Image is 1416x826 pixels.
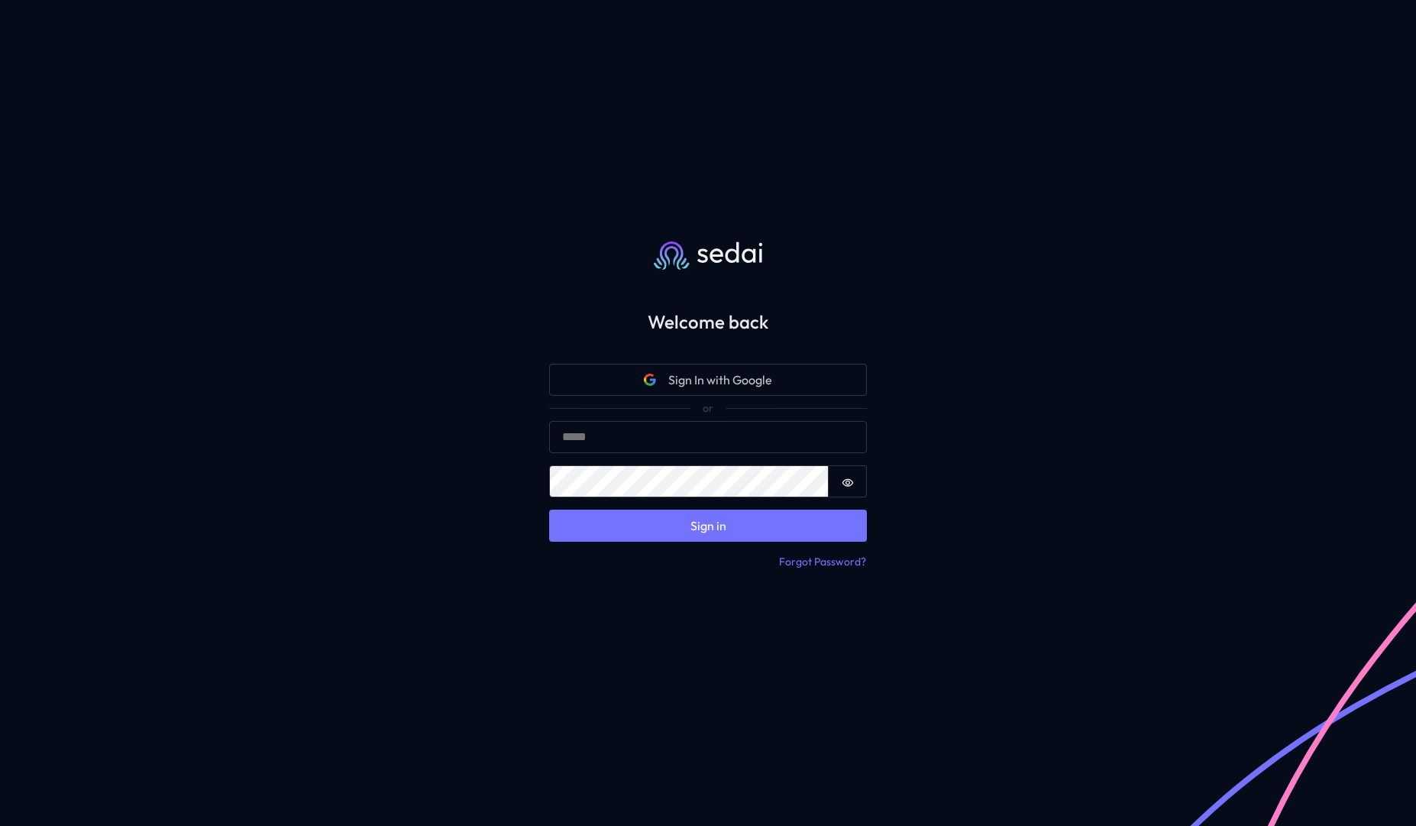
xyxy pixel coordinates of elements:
button: Google iconSign In with Google [549,364,867,396]
button: Show password [829,465,867,497]
svg: Google icon [644,374,656,386]
button: Sign in [549,510,867,542]
button: Forgot Password? [778,554,867,571]
h2: Welcome back [525,311,891,333]
span: Sign In with Google [668,371,772,389]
